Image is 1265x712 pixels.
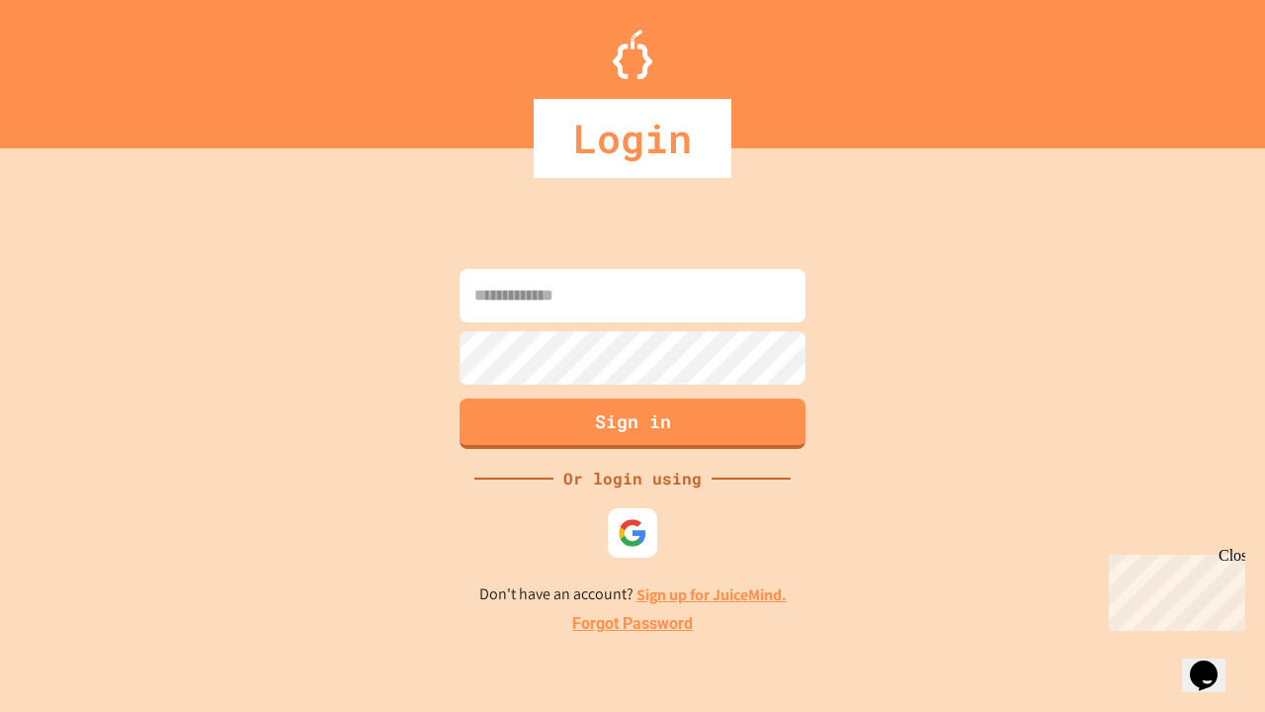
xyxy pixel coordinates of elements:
p: Don't have an account? [479,582,787,607]
div: Or login using [553,467,712,490]
button: Sign in [460,399,805,449]
img: google-icon.svg [618,518,647,548]
a: Forgot Password [572,612,693,636]
iframe: chat widget [1182,633,1245,692]
div: Login [534,99,731,178]
a: Sign up for JuiceMind. [636,584,787,605]
img: Logo.svg [613,30,652,79]
iframe: chat widget [1101,547,1245,631]
div: Chat with us now!Close [8,8,136,126]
